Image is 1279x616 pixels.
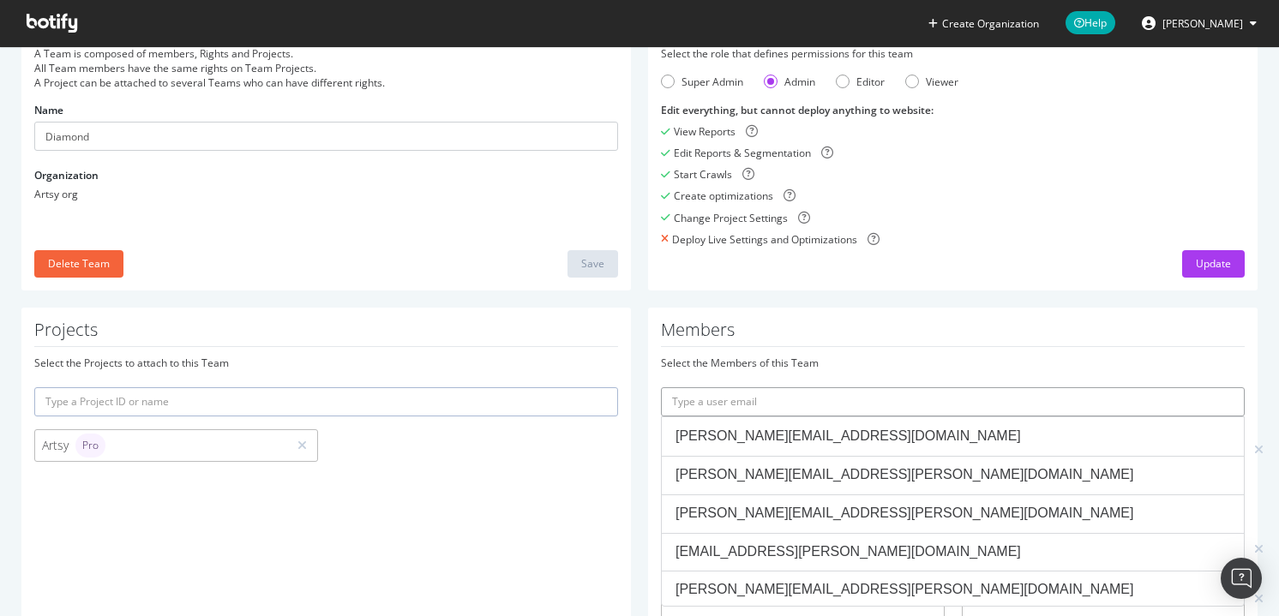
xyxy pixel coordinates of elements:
div: Artsy org [34,187,618,201]
span: Pro [82,440,99,451]
h1: Members [661,320,1245,347]
button: Create Organization [928,15,1040,32]
div: Delete Team [48,256,110,271]
h1: Projects [34,320,618,347]
div: Edit Reports & Segmentation [674,146,811,160]
input: Type a Project ID or name [34,387,618,416]
div: Update [1196,256,1231,271]
div: Viewer [905,75,958,89]
div: Admin [784,75,815,89]
div: [PERSON_NAME][EMAIL_ADDRESS][DOMAIN_NAME] [676,427,1230,446]
label: Name [34,103,63,117]
div: Change Project Settings [674,211,788,225]
button: Delete Team [34,250,123,278]
div: [PERSON_NAME][EMAIL_ADDRESS][PERSON_NAME][DOMAIN_NAME] [676,465,1230,485]
div: Deploy Live Settings and Optimizations [672,232,857,247]
div: Select the Members of this Team [661,356,1245,370]
div: [EMAIL_ADDRESS][PERSON_NAME][DOMAIN_NAME] [676,542,1230,562]
div: Admin [764,75,815,89]
div: A Team is composed of members, Rights and Projects. All Team members have the same rights on Team... [34,46,618,90]
span: Help [1066,11,1115,34]
div: Select the role that defines permissions for this team [661,46,1245,61]
div: [PERSON_NAME][EMAIL_ADDRESS][PERSON_NAME][DOMAIN_NAME] [676,504,1230,523]
input: Name [34,122,618,151]
input: Type a user email [661,387,1245,416]
button: [PERSON_NAME] [1128,9,1270,37]
div: Select the Projects to attach to this Team [34,356,618,370]
div: Super Admin [661,75,743,89]
div: Save [581,256,604,271]
div: Super Admin [682,75,743,89]
div: Viewer [926,75,958,89]
div: Editor [836,75,885,89]
label: Organization [34,168,99,182]
div: Editor [856,75,885,89]
button: Update [1182,250,1245,278]
div: Start Crawls [674,167,732,182]
div: Edit everything, but cannot deploy anything to website : [661,103,1245,117]
div: Artsy [42,434,280,458]
div: View Reports [674,124,736,139]
div: brand label [75,434,105,458]
span: Jenna Poczik [1162,16,1243,31]
div: Open Intercom Messenger [1221,558,1262,599]
div: [PERSON_NAME][EMAIL_ADDRESS][PERSON_NAME][DOMAIN_NAME] [676,580,1230,600]
button: Save [567,250,618,278]
div: Create optimizations [674,188,773,203]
